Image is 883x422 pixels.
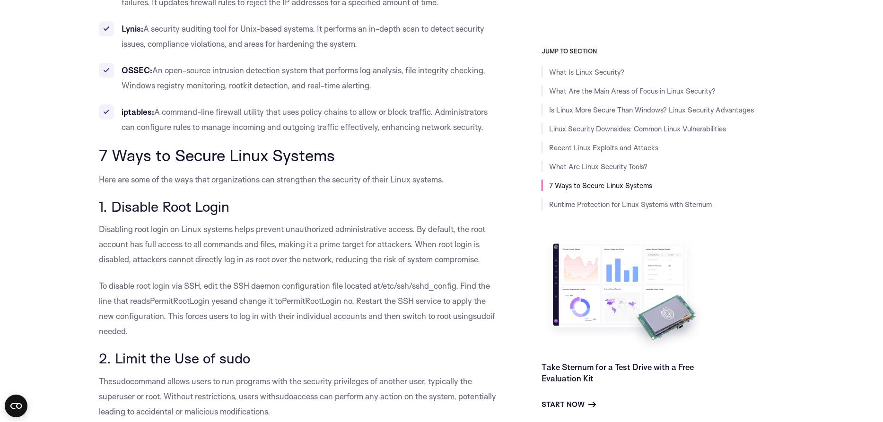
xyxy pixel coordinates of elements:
[224,296,282,306] span: and change it to
[99,376,472,401] span: command allows users to run programs with the security privileges of another user, typically the ...
[549,143,658,152] a: Recent Linux Exploits and Attacks
[99,145,335,165] span: 7 Ways to Secure Linux Systems
[122,65,485,90] span: An open-source intrusion detection system that performs log analysis, file integrity checking, Wi...
[542,47,785,55] h3: JUMP TO SECTION
[122,107,154,117] b: iptables:
[549,200,712,209] a: Runtime Protection for Linux Systems with Sternum
[150,296,224,306] span: PermitRootLogin yes
[542,236,707,354] img: Take Sternum for a Test Drive with a Free Evaluation Kit
[549,181,652,190] a: 7 Ways to Secure Linux Systems
[549,68,624,77] a: What Is Linux Security?
[549,162,647,171] a: What Are Linux Security Tools?
[122,24,484,49] span: A security auditing tool for Unix-based systems. It performs an in-depth scan to detect security ...
[122,65,152,75] b: OSSEC:
[99,349,250,367] span: 2. Limit the Use of sudo
[549,124,726,133] a: Linux Security Downsides: Common Linux Vulnerabilities
[122,107,488,132] span: A command-line firewall utility that uses policy chains to allow or block traffic. Administrators...
[99,376,113,386] span: The
[473,311,490,321] span: sudo
[276,391,293,401] span: sudo
[99,391,496,416] span: access can perform any action on the system, potentially leading to accidental or malicious modif...
[549,86,716,95] a: What Are the Main Areas of Focus in Linux Security?
[113,376,130,386] span: sudo
[99,174,444,184] span: Here are some of the ways that organizations can strengthen the security of their Linux systems.
[99,224,485,264] span: Disabling root login on Linux systems helps prevent unauthorized administrative access. By defaul...
[99,281,380,291] span: To disable root login via SSH, edit the SSH daemon configuration file located at
[380,281,456,291] span: /etc/ssh/sshd_config
[122,24,143,34] b: Lynis:
[99,198,229,215] span: 1. Disable Root Login
[549,105,754,114] a: Is Linux More Secure Than Windows? Linux Security Advantages
[542,362,694,383] a: Take Sternum for a Test Drive with a Free Evaluation Kit
[5,395,27,417] button: Open CMP widget
[282,296,352,306] span: PermitRootLogin no
[542,399,596,410] a: Start Now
